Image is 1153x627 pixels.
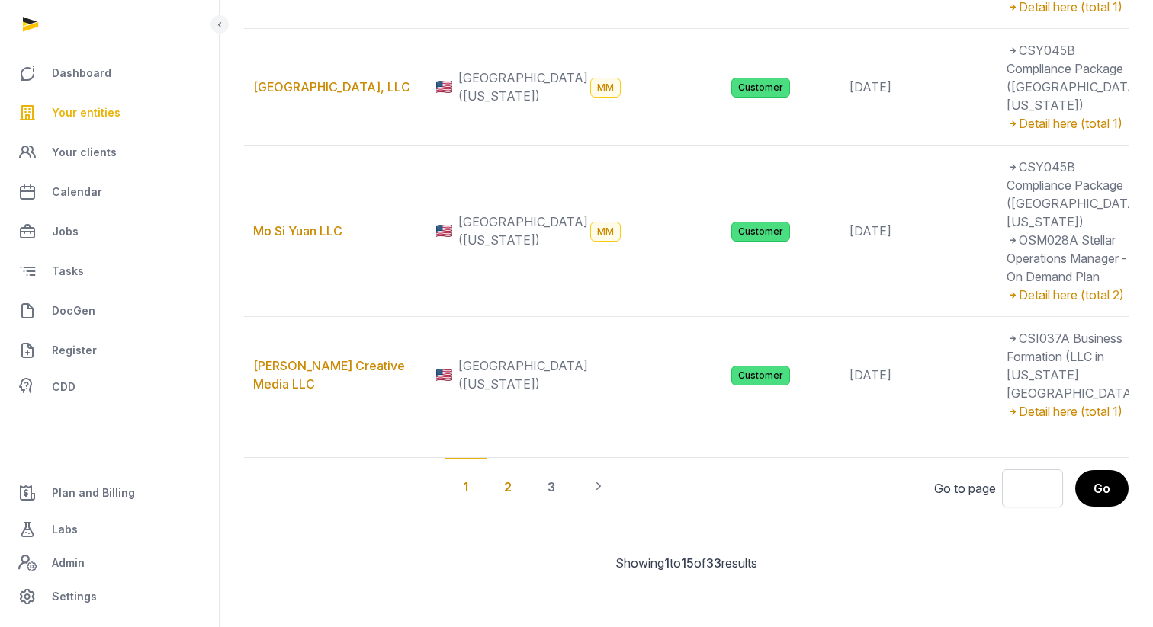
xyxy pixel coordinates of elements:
[458,357,588,393] span: [GEOGRAPHIC_DATA] ([US_STATE])
[52,302,95,320] span: DocGen
[52,484,135,502] span: Plan and Billing
[244,554,1129,572] div: Showing to of results
[12,94,207,131] a: Your entities
[731,222,790,242] span: Customer
[12,253,207,290] a: Tasks
[52,183,102,201] span: Calendar
[12,134,207,171] a: Your clients
[1007,331,1141,401] span: CSI037A Business Formation (LLC in [US_STATE] [GEOGRAPHIC_DATA])
[253,223,342,238] a: Mo Si Yuan LLC
[1007,402,1141,421] div: Detail here (total 1)
[664,555,670,571] span: 1
[445,458,487,514] div: 1
[12,174,207,210] a: Calendar
[12,511,207,548] a: Labs
[1007,286,1141,304] div: Detail here (total 2)
[458,213,588,249] span: [GEOGRAPHIC_DATA] ([US_STATE])
[52,262,84,280] span: Tasks
[253,79,410,94] a: [GEOGRAPHIC_DATA], LLC
[590,222,621,242] span: MM
[445,458,625,514] nav: Pagination
[731,78,790,98] span: Customer
[840,146,997,317] td: [DATE]
[840,317,997,433] td: [DATE]
[840,29,997,146] td: [DATE]
[52,587,97,606] span: Settings
[52,143,117,162] span: Your clients
[590,78,621,98] span: MM
[529,458,573,514] div: 3
[253,358,405,392] a: [PERSON_NAME] Creative Media LLC
[1075,470,1129,507] button: Go
[52,104,120,122] span: Your entities
[52,554,85,572] span: Admin
[12,372,207,402] a: CDD
[1007,159,1141,229] span: CSY045B Compliance Package ([GEOGRAPHIC_DATA] [US_STATE])
[731,366,790,385] span: Customer
[12,55,207,91] a: Dashboard
[706,555,721,571] span: 33
[12,332,207,369] a: Register
[12,475,207,511] a: Plan and Billing
[52,64,111,82] span: Dashboard
[1007,114,1141,133] div: Detail here (total 1)
[1007,43,1141,113] span: CSY045B Compliance Package ([GEOGRAPHIC_DATA] [US_STATE])
[12,578,207,615] a: Settings
[12,293,207,329] a: DocGen
[458,69,588,105] span: [GEOGRAPHIC_DATA] ([US_STATE])
[1007,232,1127,284] span: OSM028A Stellar Operations Manager - On Demand Plan
[12,213,207,250] a: Jobs
[52,378,75,396] span: CDD
[52,222,79,241] span: Jobs
[52,341,97,360] span: Register
[52,520,78,539] span: Labs
[486,458,530,514] div: 2
[681,555,694,571] span: 15
[12,548,207,578] a: Admin
[934,479,996,497] label: Go to page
